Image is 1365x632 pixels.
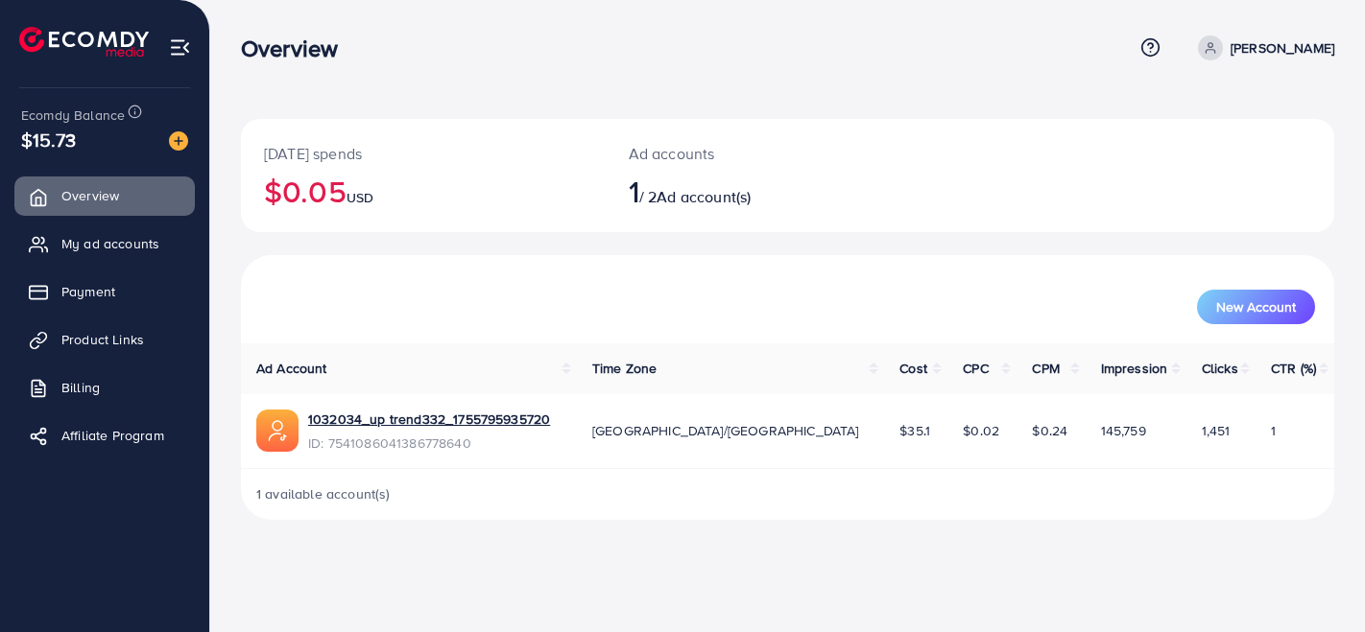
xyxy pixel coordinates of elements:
[1202,359,1238,378] span: Clicks
[308,410,550,429] a: 1032034_up trend332_1755795935720
[14,272,195,311] a: Payment
[19,27,149,57] img: logo
[14,320,195,359] a: Product Links
[256,484,391,503] span: 1 available account(s)
[1216,300,1296,314] span: New Account
[1032,421,1067,440] span: $0.24
[592,421,859,440] span: [GEOGRAPHIC_DATA]/[GEOGRAPHIC_DATA]
[963,359,988,378] span: CPC
[256,410,299,452] img: ic-ads-acc.e4c84228.svg
[1190,35,1334,60] a: [PERSON_NAME]
[241,35,353,62] h3: Overview
[14,224,195,263] a: My ad accounts
[264,173,583,209] h2: $0.05
[169,36,191,59] img: menu
[1231,36,1334,59] p: [PERSON_NAME]
[308,433,550,453] span: ID: 7541086041386778640
[629,173,856,209] h2: / 2
[899,359,927,378] span: Cost
[21,126,76,153] span: $15.73
[169,131,188,151] img: image
[629,142,856,165] p: Ad accounts
[61,426,164,445] span: Affiliate Program
[14,368,195,407] a: Billing
[899,421,930,440] span: $35.1
[629,169,639,213] span: 1
[347,188,373,207] span: USD
[21,105,125,125] span: Ecomdy Balance
[1202,421,1231,440] span: 1,451
[61,234,159,253] span: My ad accounts
[14,176,195,215] a: Overview
[1101,359,1168,378] span: Impression
[61,330,144,349] span: Product Links
[14,416,195,455] a: Affiliate Program
[264,142,583,165] p: [DATE] spends
[61,378,100,397] span: Billing
[1101,421,1146,440] span: 145,759
[1197,290,1315,324] button: New Account
[592,359,657,378] span: Time Zone
[61,186,119,205] span: Overview
[657,186,751,207] span: Ad account(s)
[61,282,115,301] span: Payment
[1271,359,1316,378] span: CTR (%)
[1032,359,1059,378] span: CPM
[963,421,999,440] span: $0.02
[1271,421,1276,440] span: 1
[256,359,327,378] span: Ad Account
